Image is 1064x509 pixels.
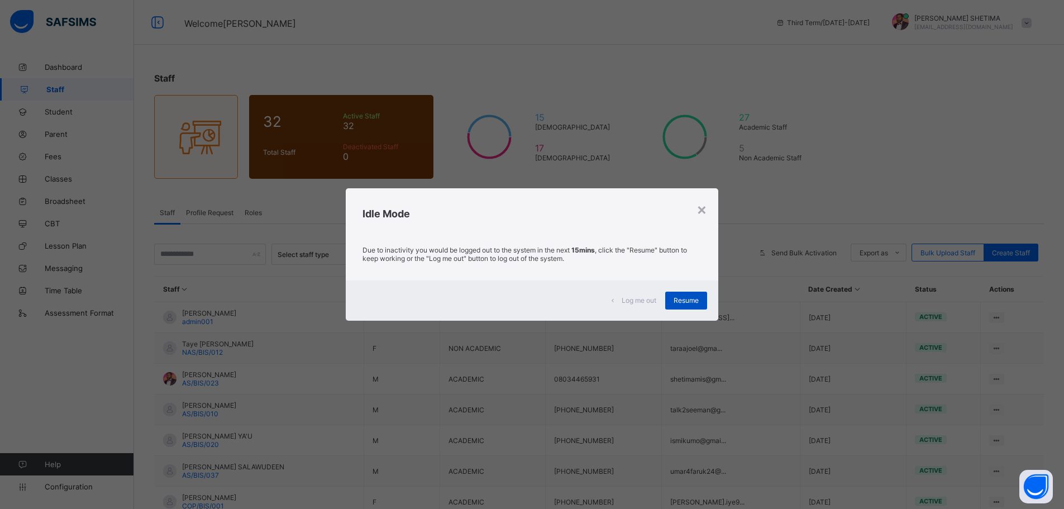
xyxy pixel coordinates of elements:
[1019,470,1053,503] button: Open asap
[622,296,656,305] span: Log me out
[362,246,702,263] p: Due to inactivity you would be logged out to the system in the next , click the "Resume" button t...
[696,199,707,218] div: ×
[362,208,702,220] h2: Idle Mode
[571,246,595,254] strong: 15mins
[674,296,699,305] span: Resume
